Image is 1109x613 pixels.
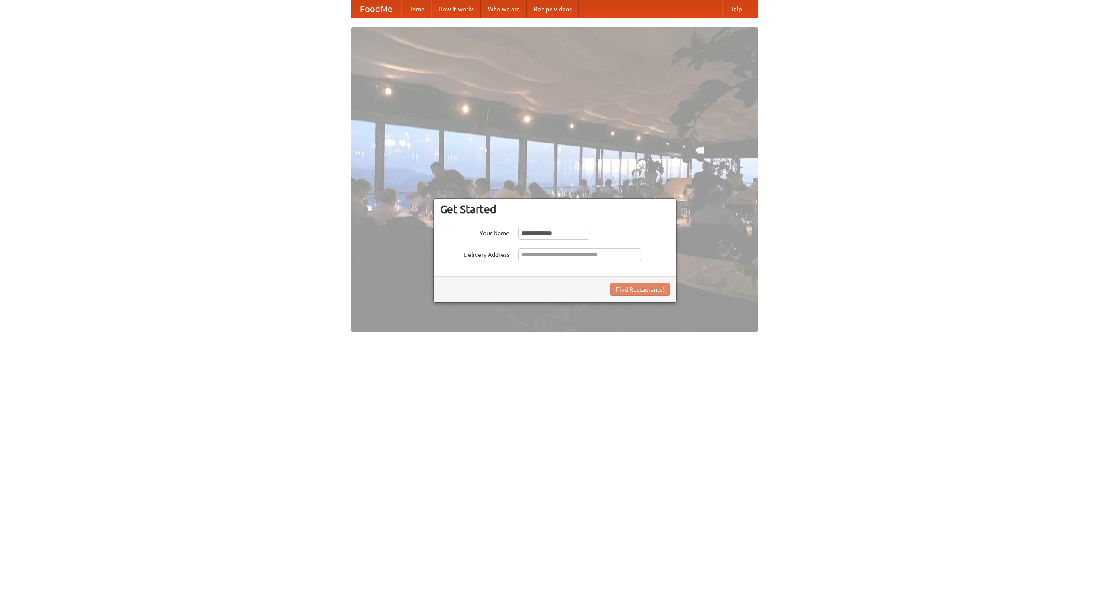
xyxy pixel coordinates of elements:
a: Help [722,0,749,18]
a: FoodMe [351,0,401,18]
label: Your Name [440,227,509,237]
button: Find Restaurants! [610,283,670,296]
h3: Get Started [440,203,670,216]
a: Recipe videos [527,0,579,18]
a: Who we are [481,0,527,18]
a: Home [401,0,431,18]
a: How it works [431,0,481,18]
label: Delivery Address [440,248,509,259]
